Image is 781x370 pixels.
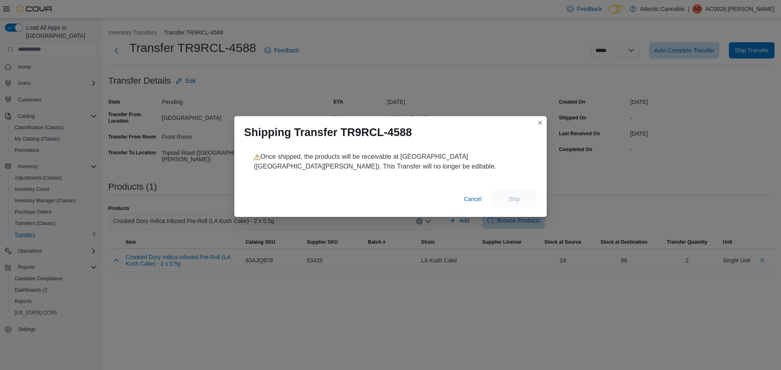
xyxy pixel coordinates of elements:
button: Ship [491,191,537,207]
p: Once shipped, the products will be receivable at [GEOGRAPHIC_DATA] ([GEOGRAPHIC_DATA][PERSON_NAME... [254,152,527,171]
span: Ship [508,195,520,203]
button: Cancel [460,191,485,207]
h1: Shipping Transfer TR9RCL-4588 [244,126,412,139]
button: Closes this modal window [535,118,545,128]
span: Cancel [464,195,482,203]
